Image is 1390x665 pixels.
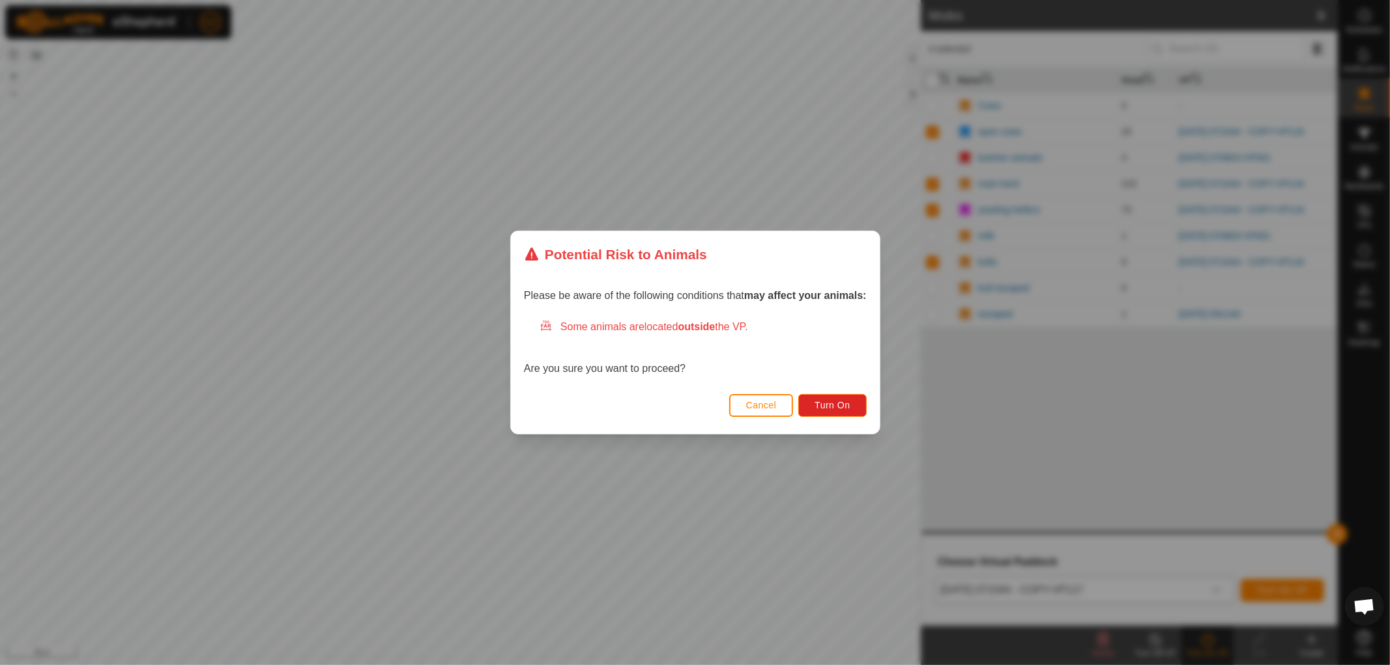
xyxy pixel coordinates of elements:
[540,319,867,335] div: Some animals are
[798,394,866,417] button: Turn On
[524,290,867,301] span: Please be aware of the following conditions that
[644,321,748,332] span: located the VP.
[746,400,776,410] span: Cancel
[729,394,793,417] button: Cancel
[1345,587,1384,626] a: Open chat
[524,319,867,376] div: Are you sure you want to proceed?
[524,244,707,264] div: Potential Risk to Animals
[744,290,867,301] strong: may affect your animals:
[815,400,850,410] span: Turn On
[678,321,715,332] strong: outside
